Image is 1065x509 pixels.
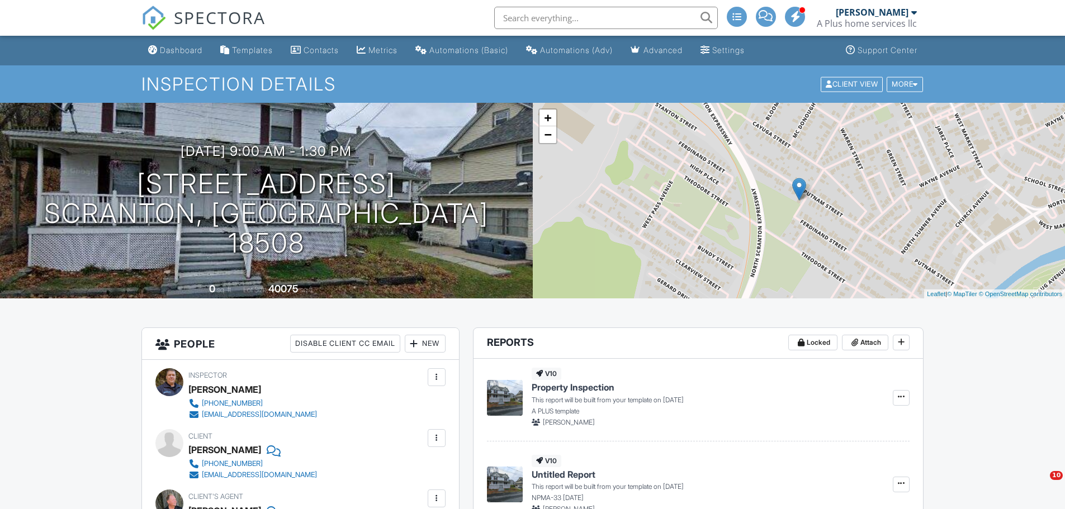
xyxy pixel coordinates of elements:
div: | [924,289,1065,299]
div: Automations (Adv) [540,45,613,55]
div: Settings [712,45,745,55]
div: Templates [232,45,273,55]
div: [PERSON_NAME] [188,381,261,398]
div: [EMAIL_ADDRESS][DOMAIN_NAME] [202,410,317,419]
div: 40075 [268,283,299,294]
div: [PERSON_NAME] [188,441,261,458]
a: © MapTiler [947,291,977,297]
input: Search everything... [494,7,718,29]
div: Client View [821,77,883,92]
a: Automations (Advanced) [522,40,617,61]
a: SPECTORA [141,15,266,39]
a: Dashboard [144,40,207,61]
div: [PERSON_NAME] [836,7,908,18]
a: [EMAIL_ADDRESS][DOMAIN_NAME] [188,409,317,420]
a: Client View [820,79,886,88]
div: Automations (Basic) [429,45,508,55]
div: More [887,77,923,92]
a: [PHONE_NUMBER] [188,398,317,409]
div: [PHONE_NUMBER] [202,459,263,468]
a: © OpenStreetMap contributors [979,291,1062,297]
span: Client's Agent [188,492,243,501]
h1: Inspection Details [141,74,924,94]
a: Automations (Basic) [411,40,513,61]
div: Dashboard [160,45,202,55]
a: [EMAIL_ADDRESS][DOMAIN_NAME] [188,469,317,481]
div: [PHONE_NUMBER] [202,399,263,408]
h3: [DATE] 9:00 am - 1:30 pm [181,144,352,159]
img: The Best Home Inspection Software - Spectora [141,6,166,30]
a: Settings [696,40,749,61]
a: Metrics [352,40,402,61]
div: Metrics [368,45,397,55]
a: Zoom in [539,110,556,126]
span: SPECTORA [174,6,266,29]
div: 0 [209,283,215,294]
span: Inspector [188,371,227,379]
div: New [405,335,446,353]
a: Templates [216,40,277,61]
h1: [STREET_ADDRESS] Scranton, [GEOGRAPHIC_DATA] 18508 [18,169,515,258]
div: Disable Client CC Email [290,335,400,353]
div: [EMAIL_ADDRESS][DOMAIN_NAME] [202,470,317,479]
a: Support Center [841,40,922,61]
a: [PHONE_NUMBER] [188,458,317,469]
span: sq.ft. [300,286,314,294]
span: Client [188,432,212,440]
div: Support Center [858,45,917,55]
iframe: Intercom live chat [1027,471,1054,498]
span: 10 [1050,471,1063,480]
span: Lot Size [243,286,267,294]
div: Contacts [304,45,339,55]
a: Contacts [286,40,343,61]
a: Advanced [626,40,687,61]
h3: People [142,328,459,360]
div: A Plus home services llc [817,18,917,29]
span: sq. ft. [217,286,233,294]
div: Advanced [643,45,683,55]
a: Zoom out [539,126,556,143]
a: Leaflet [927,291,945,297]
